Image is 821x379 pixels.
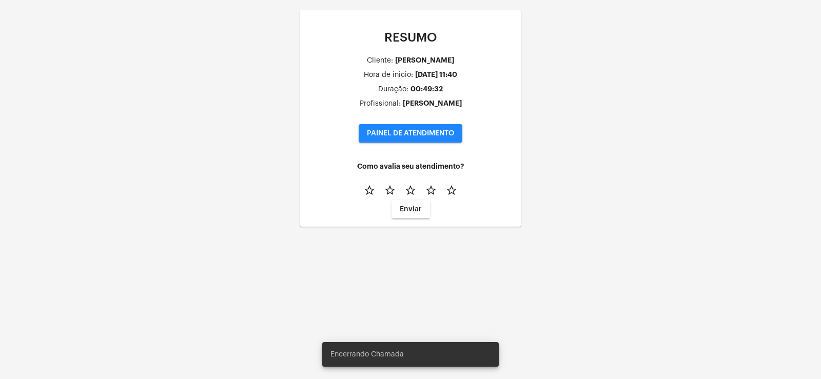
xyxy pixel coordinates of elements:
[378,86,408,93] div: Duração:
[360,100,401,108] div: Profissional:
[404,184,417,196] mat-icon: star_border
[400,206,422,213] span: Enviar
[425,184,437,196] mat-icon: star_border
[359,124,462,143] button: PAINEL DE ATENDIMENTO
[330,349,404,360] span: Encerrando Chamada
[395,56,454,64] div: [PERSON_NAME]
[411,85,443,93] div: 00:49:32
[364,71,413,79] div: Hora de inicio:
[308,31,513,44] p: RESUMO
[384,184,396,196] mat-icon: star_border
[403,99,462,107] div: [PERSON_NAME]
[415,71,457,78] div: [DATE] 11:40
[367,130,454,137] span: PAINEL DE ATENDIMENTO
[445,184,458,196] mat-icon: star_border
[363,184,376,196] mat-icon: star_border
[308,163,513,170] h4: Como avalia seu atendimento?
[392,200,430,218] button: Enviar
[367,57,393,65] div: Cliente:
